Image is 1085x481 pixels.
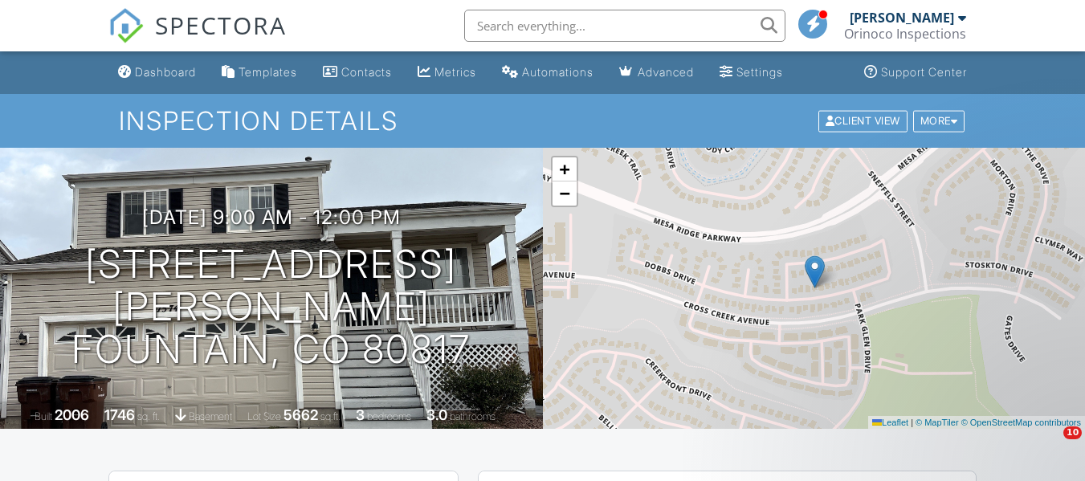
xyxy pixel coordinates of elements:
[1030,426,1069,465] iframe: Intercom live chat
[817,114,912,126] a: Client View
[881,65,967,79] div: Support Center
[108,22,287,55] a: SPECTORA
[239,65,297,79] div: Templates
[858,58,973,88] a: Support Center
[135,65,196,79] div: Dashboard
[559,159,569,179] span: +
[247,410,281,422] span: Lot Size
[104,406,135,423] div: 1746
[142,206,401,228] h3: [DATE] 9:00 am - 12:00 pm
[522,65,593,79] div: Automations
[913,110,965,132] div: More
[155,8,287,42] span: SPECTORA
[553,181,577,206] a: Zoom out
[736,65,783,79] div: Settings
[426,406,447,423] div: 3.0
[356,406,365,423] div: 3
[35,410,52,422] span: Built
[26,243,517,370] h1: [STREET_ADDRESS][PERSON_NAME] Fountain, CO 80817
[215,58,304,88] a: Templates
[1063,426,1082,439] span: 10
[55,406,89,423] div: 2006
[137,410,160,422] span: sq. ft.
[559,183,569,203] span: −
[850,10,954,26] div: [PERSON_NAME]
[189,410,232,422] span: basement
[341,65,392,79] div: Contacts
[411,58,483,88] a: Metrics
[805,255,825,288] img: Marker
[638,65,694,79] div: Advanced
[119,107,966,135] h1: Inspection Details
[844,26,966,42] div: Orinoco Inspections
[367,410,411,422] span: bedrooms
[464,10,785,42] input: Search everything...
[108,8,144,43] img: The Best Home Inspection Software - Spectora
[818,110,908,132] div: Client View
[613,58,700,88] a: Advanced
[553,157,577,181] a: Zoom in
[434,65,476,79] div: Metrics
[320,410,341,422] span: sq.ft.
[112,58,202,88] a: Dashboard
[713,58,789,88] a: Settings
[450,410,496,422] span: bathrooms
[316,58,398,88] a: Contacts
[283,406,318,423] div: 5662
[496,58,600,88] a: Automations (Basic)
